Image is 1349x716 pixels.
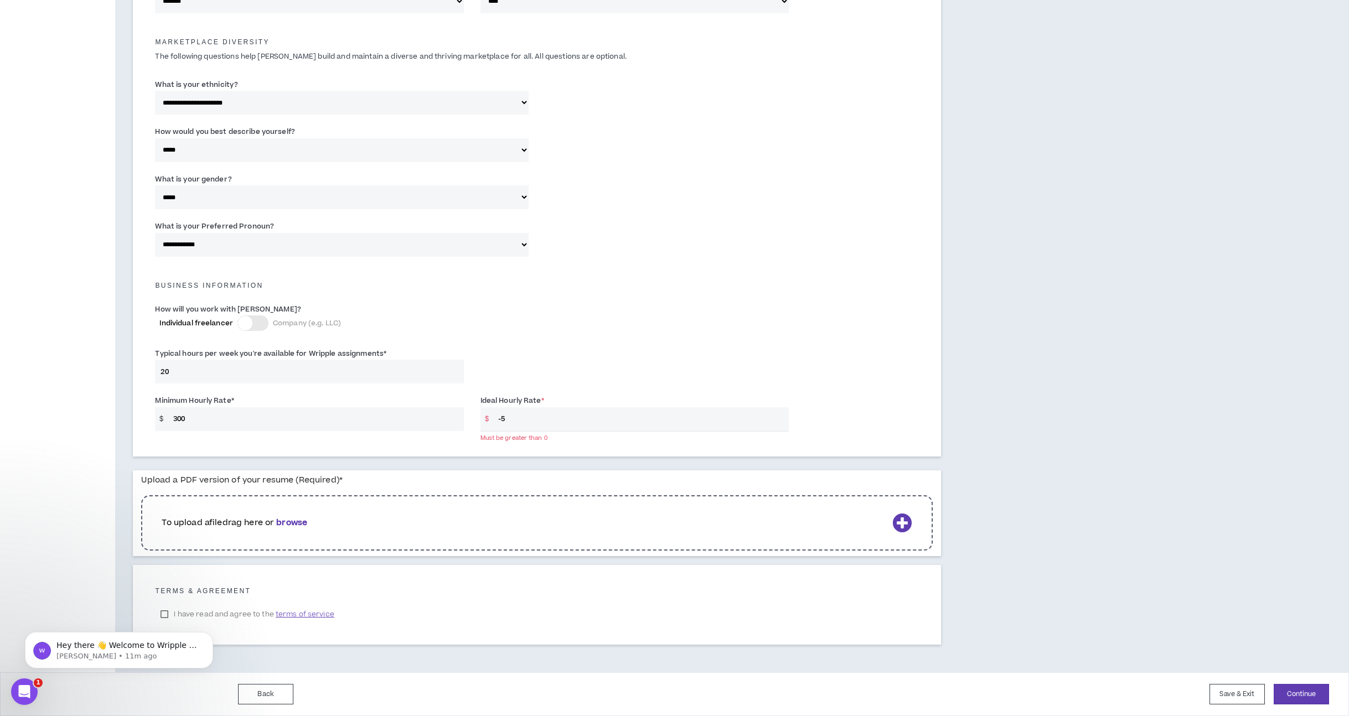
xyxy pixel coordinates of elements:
label: Minimum Hourly Rate [155,392,234,409]
div: Must be greater than 0 [480,434,789,442]
input: Ex $75 [168,407,464,431]
label: How would you best describe yourself? [155,123,294,141]
span: $ [480,407,493,431]
p: The following questions help [PERSON_NAME] build and maintain a diverse and thriving marketplace ... [147,51,927,62]
span: 1 [34,678,43,687]
label: What is your ethnicity? [155,76,238,94]
span: $ [155,407,168,431]
p: To upload a file drag here or [162,517,888,529]
label: Typical hours per week you're available for Wripple assignments [155,345,386,362]
iframe: Intercom notifications message [8,609,230,686]
label: Upload a PDF version of your resume (Required) [141,470,343,490]
span: Company (e.g. LLC) [273,318,341,328]
div: To upload afiledrag here orbrowse [141,490,932,556]
button: Continue [1274,684,1329,704]
label: What is your gender? [155,170,231,188]
button: Save & Exit [1210,684,1265,704]
button: Back [238,684,293,704]
label: I have read and agree to the [155,606,339,622]
h5: Terms & Agreement [155,587,918,595]
h5: Business Information [147,282,927,289]
h5: Marketplace Diversity [147,38,927,46]
span: Individual freelancer [159,318,233,328]
label: Ideal Hourly Rate [480,392,544,409]
span: terms of service [276,609,334,620]
label: How will you work with [PERSON_NAME]? [155,300,301,318]
iframe: Intercom live chat [11,678,38,705]
label: What is your Preferred Pronoun? [155,217,274,235]
b: browse [276,517,307,528]
input: Ex $90 [493,407,789,431]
